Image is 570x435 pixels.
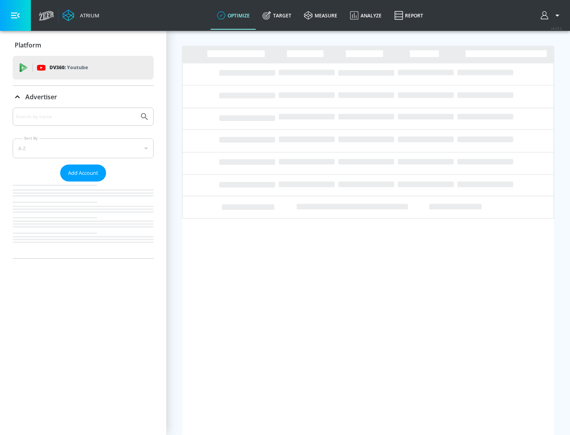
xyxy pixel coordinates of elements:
a: Report [388,1,429,30]
span: v 4.22.2 [551,26,562,30]
p: Platform [15,41,41,49]
button: Add Account [60,165,106,182]
a: optimize [211,1,256,30]
a: Target [256,1,298,30]
label: Sort By [23,136,40,141]
a: measure [298,1,344,30]
div: Platform [13,34,154,56]
div: Advertiser [13,86,154,108]
div: Advertiser [13,108,154,258]
p: Youtube [67,63,88,72]
input: Search by name [16,112,136,122]
div: A-Z [13,138,154,158]
a: Analyze [344,1,388,30]
p: Advertiser [25,93,57,101]
div: DV360: Youtube [13,56,154,79]
p: DV360: [49,63,88,72]
span: Add Account [68,168,98,178]
nav: list of Advertiser [13,182,154,258]
a: Atrium [63,9,99,21]
div: Atrium [77,12,99,19]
